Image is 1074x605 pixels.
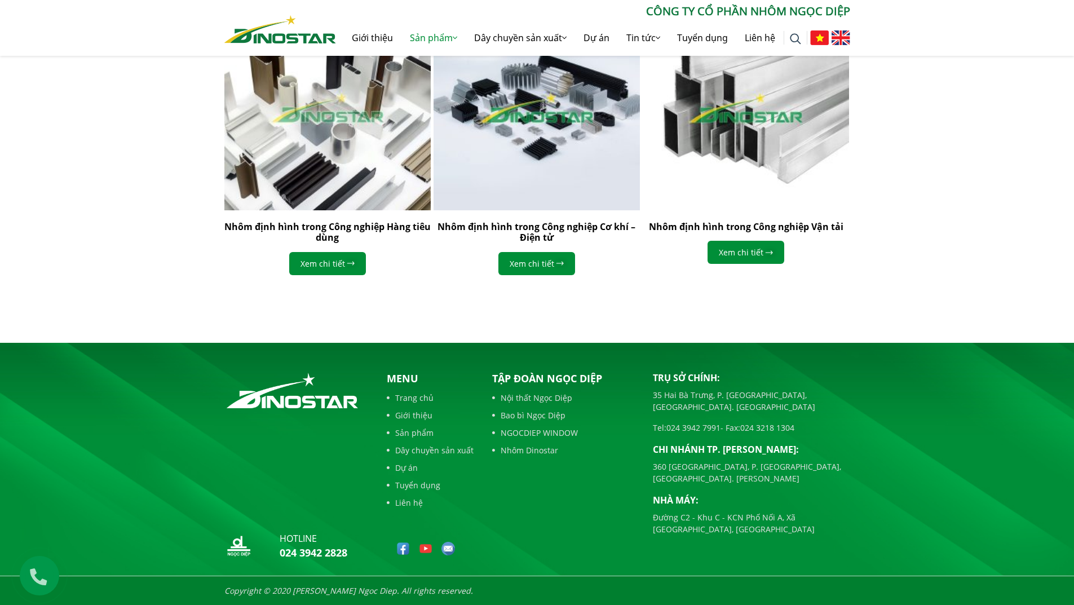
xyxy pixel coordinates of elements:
a: Tin tức [618,20,669,56]
a: Liên hệ [736,20,784,56]
p: Nhà máy: [653,493,850,507]
a: 024 3218 1304 [740,422,794,433]
a: Nhôm định hình trong Công nghiệp Cơ khí – Điện tử [437,220,635,244]
img: Nhôm định hình trong Công nghiệp Cơ khí – Điện tử [434,4,640,210]
a: Tuyển dụng [669,20,736,56]
a: Dây chuyền sản xuất [466,20,575,56]
div: 1 / 3 [224,4,431,286]
a: Nhôm định hình trong Công nghiệp Vận tải [649,220,843,233]
div: 3 / 3 [643,4,849,275]
p: 35 Hai Bà Trưng, P. [GEOGRAPHIC_DATA], [GEOGRAPHIC_DATA]. [GEOGRAPHIC_DATA] [653,389,850,413]
a: Nhôm Dinostar [492,444,636,456]
p: 360 [GEOGRAPHIC_DATA], P. [GEOGRAPHIC_DATA], [GEOGRAPHIC_DATA]. [PERSON_NAME] [653,461,850,484]
a: Nội thất Ngọc Diệp [492,392,636,404]
a: Xem chi tiết [289,252,366,275]
a: Xem chi tiết [498,252,575,275]
a: Dây chuyền sản xuất [387,444,474,456]
p: Chi nhánh TP. [PERSON_NAME]: [653,443,850,456]
a: Sản phẩm [401,20,466,56]
a: Dự án [387,462,474,474]
a: Nhôm định hình trong Công nghiệp Hàng tiêu dùng [224,220,431,244]
p: Đường C2 - Khu C - KCN Phố Nối A, Xã [GEOGRAPHIC_DATA], [GEOGRAPHIC_DATA] [653,511,850,535]
img: Nhôm định hình trong Công nghiệp Vận tải [643,4,849,210]
img: logo_footer [224,371,360,410]
img: English [832,30,850,45]
p: CÔNG TY CỔ PHẦN NHÔM NGỌC DIỆP [336,3,850,20]
p: Tập đoàn Ngọc Diệp [492,371,636,386]
a: Sản phẩm [387,427,474,439]
img: Tiếng Việt [810,30,829,45]
a: NGOCDIEP WINDOW [492,427,636,439]
p: Trụ sở chính: [653,371,850,385]
a: 024 3942 2828 [280,546,347,559]
img: search [790,33,801,45]
a: 024 3942 7991 [666,422,721,433]
a: Giới thiệu [343,20,401,56]
a: Liên hệ [387,497,474,509]
div: 2 / 3 [434,4,640,286]
i: Copyright © 2020 [PERSON_NAME] Ngoc Diep. All rights reserved. [224,585,473,596]
a: Trang chủ [387,392,474,404]
a: Xem chi tiết [708,241,784,264]
a: Giới thiệu [387,409,474,421]
img: Nhôm định hình trong Công nghiệp Hàng tiêu dùng [224,4,431,210]
img: Nhôm Dinostar [224,15,336,43]
p: Tel: - Fax: [653,422,850,434]
img: logo_nd_footer [224,532,253,560]
a: Bao bì Ngọc Diệp [492,409,636,421]
p: Menu [387,371,474,386]
a: Dự án [575,20,618,56]
a: Tuyển dụng [387,479,474,491]
p: hotline [280,532,347,545]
